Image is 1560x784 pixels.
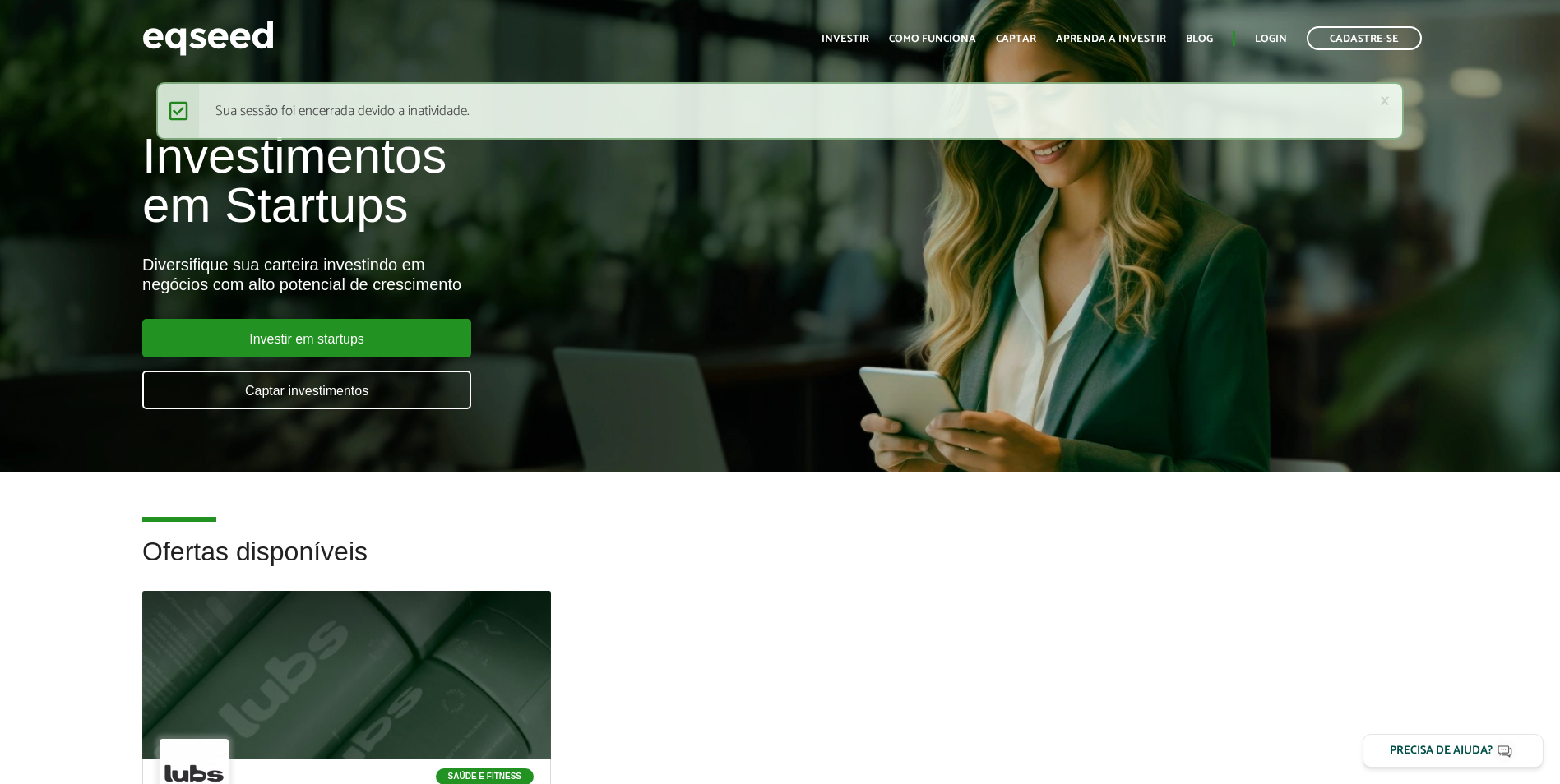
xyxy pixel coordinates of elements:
a: Captar investimentos [142,371,471,409]
img: EqSeed [142,16,274,60]
a: Cadastre-se [1307,26,1422,50]
div: Sua sessão foi encerrada devido a inatividade. [156,82,1405,140]
a: Investir [822,34,869,44]
a: Investir em startups [142,319,471,357]
h1: Investimentos em Startups [142,131,898,230]
h2: Ofertas disponíveis [142,537,1418,591]
div: Diversifique sua carteira investindo em negócios com alto potencial de crescimento [142,255,898,294]
a: Login [1255,34,1287,44]
a: Como funciona [889,34,976,44]
a: Captar [996,34,1036,44]
a: × [1380,92,1390,109]
a: Blog [1186,34,1213,44]
a: Aprenda a investir [1056,34,1166,44]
